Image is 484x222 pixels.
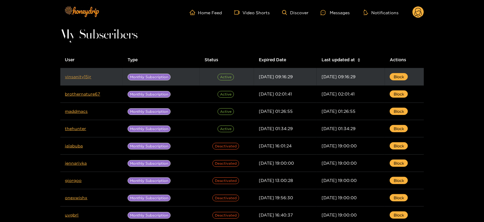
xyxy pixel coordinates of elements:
[394,195,404,201] span: Block
[128,195,171,201] span: Monthly Subscription
[322,109,355,113] span: [DATE] 01:26:55
[357,59,361,63] span: caret-down
[390,142,408,150] button: Block
[234,10,270,15] a: Video Shorts
[357,57,361,61] span: caret-up
[65,195,88,200] a: onexwishx
[394,126,404,132] span: Block
[218,108,234,115] span: Active
[390,90,408,98] button: Block
[259,109,293,113] span: [DATE] 01:26:55
[259,161,294,165] span: [DATE] 19:00:00
[259,178,293,183] span: [DATE] 13:00:28
[259,126,293,131] span: [DATE] 01:34:29
[259,74,293,79] span: [DATE] 09:16:29
[394,212,404,218] span: Block
[190,10,222,15] a: Home Feed
[322,92,355,96] span: [DATE] 02:01:41
[390,211,408,219] button: Block
[218,74,234,80] span: Active
[390,73,408,80] button: Block
[123,52,200,68] th: Type
[394,91,404,97] span: Block
[60,52,123,68] th: User
[65,213,79,217] a: uvgbrl
[128,91,171,98] span: Monthly Subscription
[128,74,171,80] span: Monthly Subscription
[190,10,198,15] span: home
[322,56,355,63] span: Last updated at
[218,126,234,132] span: Active
[65,178,82,183] a: giorgoo
[65,161,87,165] a: jennarivka
[128,212,171,219] span: Monthly Subscription
[322,178,357,183] span: [DATE] 19:00:00
[322,161,357,165] span: [DATE] 19:00:00
[322,143,357,148] span: [DATE] 19:00:00
[390,194,408,201] button: Block
[259,195,293,200] span: [DATE] 19:56:30
[200,52,254,68] th: Status
[390,160,408,167] button: Block
[212,212,239,219] span: Deactivated
[128,126,171,132] span: Monthly Subscription
[322,74,355,79] span: [DATE] 09:16:29
[362,9,400,15] button: Notifications
[234,10,243,15] span: video-camera
[128,177,171,184] span: Monthly Subscription
[322,213,357,217] span: [DATE] 19:00:00
[259,143,292,148] span: [DATE] 16:01:24
[390,125,408,132] button: Block
[128,160,171,167] span: Monthly Subscription
[212,160,239,167] span: Deactivated
[254,52,317,68] th: Expired Date
[60,31,424,39] h1: My Subscribers
[321,9,350,16] div: Messages
[65,126,86,131] a: thehunter
[394,74,404,80] span: Block
[212,195,239,201] span: Deactivated
[65,74,92,79] a: vinsanity15jr
[394,177,404,183] span: Block
[394,108,404,114] span: Block
[128,108,171,115] span: Monthly Subscription
[282,10,309,15] a: Discover
[128,143,171,150] span: Monthly Subscription
[259,92,292,96] span: [DATE] 02:01:41
[322,195,357,200] span: [DATE] 19:00:00
[212,177,239,184] span: Deactivated
[65,109,88,113] a: maddmacs
[65,92,100,96] a: brothernature67
[385,52,424,68] th: Actions
[212,143,239,150] span: Deactivated
[259,213,293,217] span: [DATE] 16:40:37
[322,126,355,131] span: [DATE] 01:34:29
[65,143,83,148] a: jalabuba
[390,177,408,184] button: Block
[394,160,404,166] span: Block
[218,91,234,98] span: Active
[390,108,408,115] button: Block
[394,143,404,149] span: Block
